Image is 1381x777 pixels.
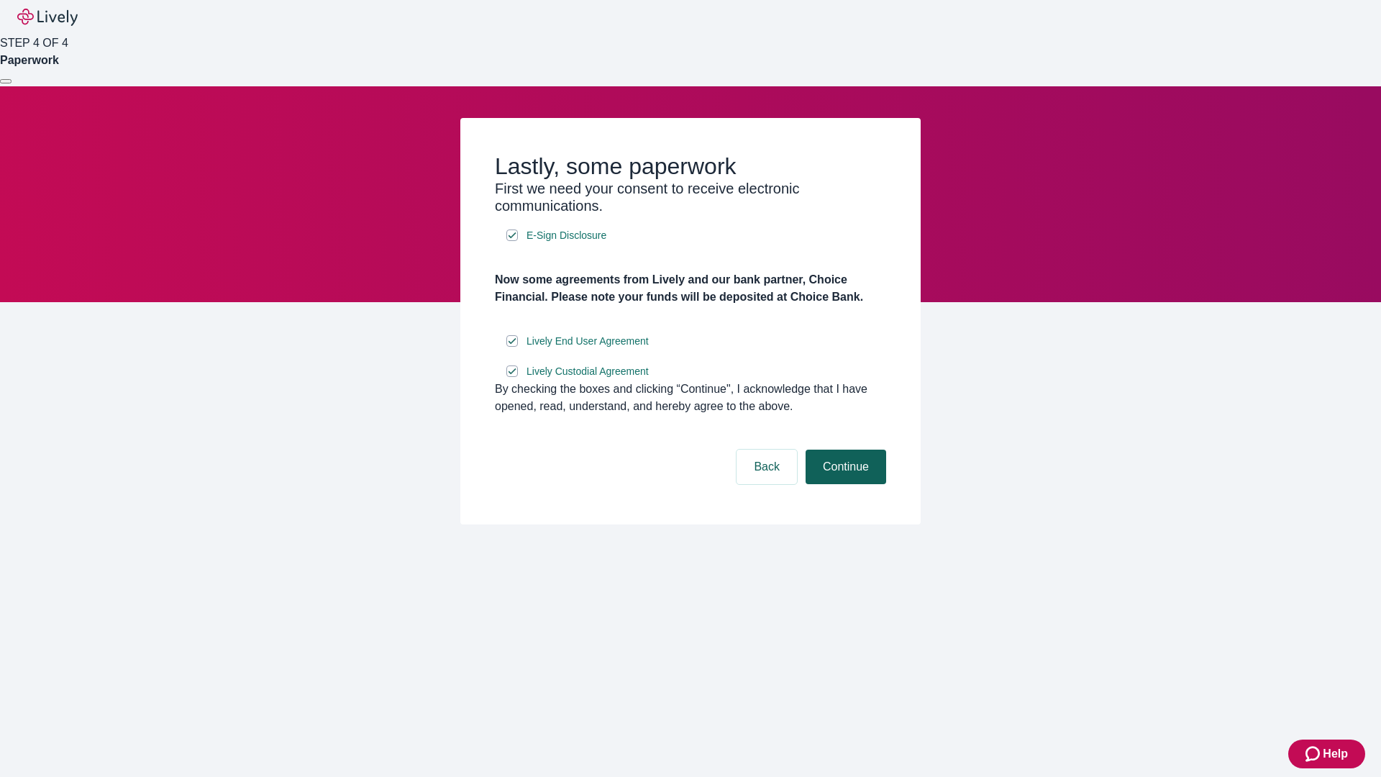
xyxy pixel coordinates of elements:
div: By checking the boxes and clicking “Continue", I acknowledge that I have opened, read, understand... [495,381,886,415]
svg: Zendesk support icon [1305,745,1323,763]
h4: Now some agreements from Lively and our bank partner, Choice Financial. Please note your funds wi... [495,271,886,306]
a: e-sign disclosure document [524,227,609,245]
button: Back [737,450,797,484]
span: E-Sign Disclosure [527,228,606,243]
h3: First we need your consent to receive electronic communications. [495,180,886,214]
img: Lively [17,9,78,26]
h2: Lastly, some paperwork [495,153,886,180]
button: Zendesk support iconHelp [1288,740,1365,768]
button: Continue [806,450,886,484]
span: Lively Custodial Agreement [527,364,649,379]
a: e-sign disclosure document [524,332,652,350]
a: e-sign disclosure document [524,363,652,381]
span: Help [1323,745,1348,763]
span: Lively End User Agreement [527,334,649,349]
